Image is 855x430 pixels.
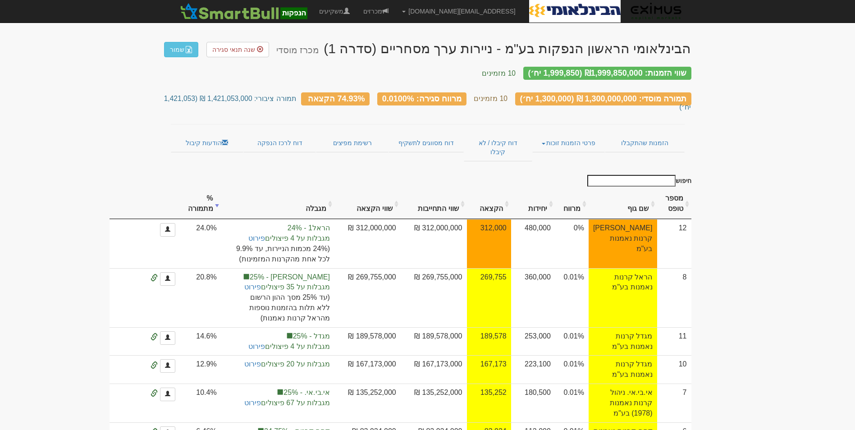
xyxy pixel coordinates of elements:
[511,268,555,327] td: 360,000
[389,133,464,152] a: דוח מסווגים לתשקיף
[657,355,691,384] td: 10
[226,293,330,324] span: (עד 25% מסך ההון הרשום ללא תלות בהזמנות נוספות מהראל קרנות נאמנות)
[226,342,330,352] span: מגבלות על 4 פיצולים
[221,189,334,219] th: מגבלה: activate to sort column ascending
[221,219,334,268] td: הקצאה בפועל לקבוצת סמארטבול 24%, לתשומת ליבך: עדכון המגבלות ישנה את אפשרויות ההקצאה הסופיות.
[584,175,691,187] label: חיפוש
[334,189,401,219] th: שווי הקצאה: activate to sort column ascending
[401,355,467,384] td: 167,173,000 ₪
[589,189,657,219] th: שם גוף : activate to sort column ascending
[334,384,401,422] td: 135,252,000 ₪
[401,268,467,327] td: 269,755,000 ₪
[226,388,330,398] span: אי.בי.אי. - 25%
[244,399,261,407] a: פירוט
[657,219,691,268] td: 12
[226,282,330,293] span: מגבלות על 35 פיצולים
[212,46,255,53] span: שנה תנאי סגירה
[555,384,589,422] td: 0.01%
[276,41,691,56] div: הבינלאומי הראשון הנפקות בע"מ - ניירות ערך מסחריים (סדרה 1) - הנפקה לציבור
[180,268,221,327] td: 20.8%
[467,268,511,327] td: אחוז הקצאה להצעה זו 74.9%
[164,95,691,110] small: תמורה ציבורי: 1,421,053,000 ₪ (1,421,053 יח׳)
[589,355,657,384] td: מגדל קרנות נאמנות בע"מ
[334,355,401,384] td: 167,173,000 ₪
[401,384,467,422] td: 135,252,000 ₪
[555,355,589,384] td: 0.01%
[401,219,467,268] td: 312,000,000 ₪
[180,219,221,268] td: 24.0%
[221,268,334,327] td: הקצאה בפועל לקבוצת סמארטבול 25%, לתשומת ליבך: עדכון המגבלות ישנה את אפשרויות ההקצאה הסופיות.
[467,327,511,356] td: אחוז הקצאה להצעה זו 74.9% סה״כ 356751 יחידות עבור מגדל קרנות נאמנות בע"מ 0.01 ₪
[185,46,192,53] img: excel-file-white.png
[180,355,221,384] td: 12.9%
[555,219,589,268] td: 0%
[180,384,221,422] td: 10.4%
[555,189,589,219] th: מרווח : activate to sort column ascending
[511,327,555,356] td: 253,000
[482,69,516,77] small: 10 מזמינים
[226,233,330,244] span: מגבלות על 4 פיצולים
[467,355,511,384] td: אחוז הקצאה להצעה זו 74.9% סה״כ 356751 יחידות עבור מגדל קרנות נאמנות בע"מ 0.01 ₪
[589,384,657,422] td: אי.בי.אי. ניהול קרנות נאמנות (1978) בע"מ
[244,283,261,291] a: פירוט
[511,219,555,268] td: 480,000
[511,189,555,219] th: יחידות: activate to sort column ascending
[467,219,511,268] td: אחוז הקצאה להצעה זו 65.0%
[657,327,691,356] td: 11
[316,133,388,152] a: רשימת מפיצים
[276,45,319,55] small: מכרז מוסדי
[605,133,684,152] a: הזמנות שהתקבלו
[244,360,261,368] a: פירוט
[178,2,310,20] img: SmartBull Logo
[589,219,657,268] td: [PERSON_NAME] קרנות נאמנות בע"מ
[226,331,330,342] span: מגדל - 25%
[657,268,691,327] td: 8
[334,327,401,356] td: 189,578,000 ₪
[243,133,316,152] a: דוח לרכז הנפקה
[589,268,657,327] td: הראל קרנות נאמנות בע"מ
[474,95,508,102] small: 10 מזמינים
[171,133,243,152] a: הודעות קיבול
[226,398,330,408] span: מגבלות על 67 פיצולים
[467,189,511,219] th: הקצאה: activate to sort column ascending
[226,244,330,265] span: (24% מכמות הניירות, עד 9.9% לכל אחת מהקרנות המזמינות)
[555,268,589,327] td: 0.01%
[180,327,221,356] td: 14.6%
[334,219,401,268] td: 312,000,000 ₪
[467,384,511,422] td: אחוז הקצאה להצעה זו 74.9%
[532,133,605,152] a: פרטי הזמנות זוכות
[515,92,691,105] div: תמורה מוסדי: 1,300,000,000 ₪ (1,300,000 יח׳)
[555,327,589,356] td: 0.01%
[657,189,691,219] th: מספר טופס: activate to sort column ascending
[334,268,401,327] td: 269,755,000 ₪
[226,223,330,233] span: הראל1 - 24%
[511,355,555,384] td: 223,100
[377,92,466,105] div: מרווח סגירה: 0.0100%
[180,189,221,219] th: % מתמורה: activate to sort column ascending
[248,234,265,242] a: פירוט
[401,327,467,356] td: 189,578,000 ₪
[587,175,676,187] input: חיפוש
[226,359,330,370] span: מגבלות על 20 פיצולים
[589,327,657,356] td: מגדל קרנות נאמנות בע"מ
[221,327,334,356] td: הקצאה בפועל לקבוצת סמארטבול 25%, לתשומת ליבך: עדכון המגבלות ישנה את אפשרויות ההקצאה הסופיות.
[226,272,330,283] span: [PERSON_NAME] - 25%
[657,384,691,422] td: 7
[464,133,532,161] a: דוח קיבלו / לא קיבלו
[401,189,467,219] th: שווי התחייבות: activate to sort column ascending
[248,343,265,350] a: פירוט
[511,384,555,422] td: 180,500
[308,94,365,103] span: 74.93% הקצאה
[164,42,198,57] a: שמור
[221,384,334,422] td: הקצאה בפועל לקבוצת סמארטבול 25%, לתשומת ליבך: עדכון המגבלות ישנה את אפשרויות ההקצאה הסופיות.
[523,67,691,80] div: שווי הזמנות: ₪1,999,850,000 (1,999,850 יח׳)
[206,42,269,57] a: שנה תנאי סגירה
